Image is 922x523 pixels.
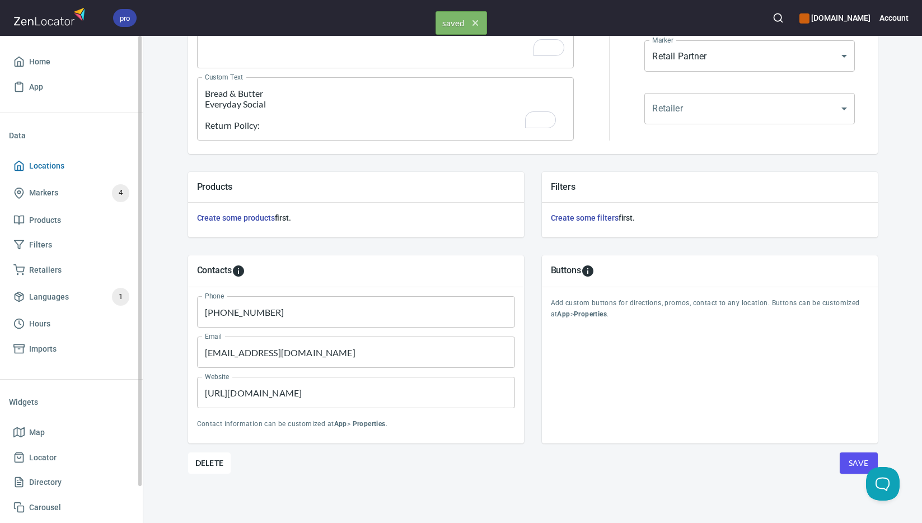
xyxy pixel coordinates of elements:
[9,389,134,415] li: Widgets
[644,40,855,72] div: Retail Partner
[29,317,50,331] span: Hours
[29,55,50,69] span: Home
[334,420,347,428] b: App
[9,153,134,179] a: Locations
[13,4,88,29] img: zenlocator
[879,6,909,30] button: Account
[9,495,134,520] a: Carousel
[9,470,134,495] a: Directory
[29,475,62,489] span: Directory
[766,6,790,30] button: Search
[113,12,137,24] span: pro
[644,93,855,124] div: ​
[112,291,129,303] span: 1
[866,467,900,501] iframe: Help Scout Beacon - Open
[574,310,607,318] b: Properties
[9,258,134,283] a: Retailers
[29,290,69,304] span: Languages
[112,186,129,199] span: 4
[29,213,61,227] span: Products
[551,213,619,222] a: Create some filters
[581,264,595,278] svg: To add custom buttons for locations, please go to Apps > Properties > Buttons.
[551,264,582,278] h5: Buttons
[799,13,809,24] button: color-CE600E
[205,88,567,130] textarea: To enrich screen reader interactions, please activate Accessibility in Grammarly extension settings
[849,456,869,470] span: Save
[9,122,134,149] li: Data
[29,426,45,440] span: Map
[799,6,870,30] div: Manage your apps
[9,74,134,100] a: App
[188,452,231,474] button: Delete
[9,311,134,337] a: Hours
[879,12,909,24] h6: Account
[840,452,878,474] button: Save
[9,337,134,362] a: Imports
[197,419,515,430] p: Contact information can be customized at > .
[9,208,134,233] a: Products
[9,232,134,258] a: Filters
[557,310,570,318] b: App
[232,264,245,278] svg: To add custom contact information for locations, please go to Apps > Properties > Contacts.
[29,80,43,94] span: App
[29,501,61,515] span: Carousel
[9,420,134,445] a: Map
[9,445,134,470] a: Locator
[197,264,232,278] h5: Contacts
[29,342,57,356] span: Imports
[29,451,57,465] span: Locator
[29,159,64,173] span: Locations
[353,420,386,428] b: Properties
[29,263,62,277] span: Retailers
[551,212,869,224] h6: first.
[29,186,58,200] span: Markers
[9,179,134,208] a: Markers4
[197,212,515,224] h6: first.
[9,49,134,74] a: Home
[113,9,137,27] div: pro
[551,181,869,193] h5: Filters
[799,12,870,24] h6: [DOMAIN_NAME]
[197,213,275,222] a: Create some products
[436,12,486,34] span: saved
[551,298,869,320] p: Add custom buttons for directions, promos, contact to any location. Buttons can be customized at > .
[29,238,52,252] span: Filters
[195,456,224,470] span: Delete
[205,16,567,58] textarea: To enrich screen reader interactions, please activate Accessibility in Grammarly extension settings
[9,282,134,311] a: Languages1
[197,181,515,193] h5: Products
